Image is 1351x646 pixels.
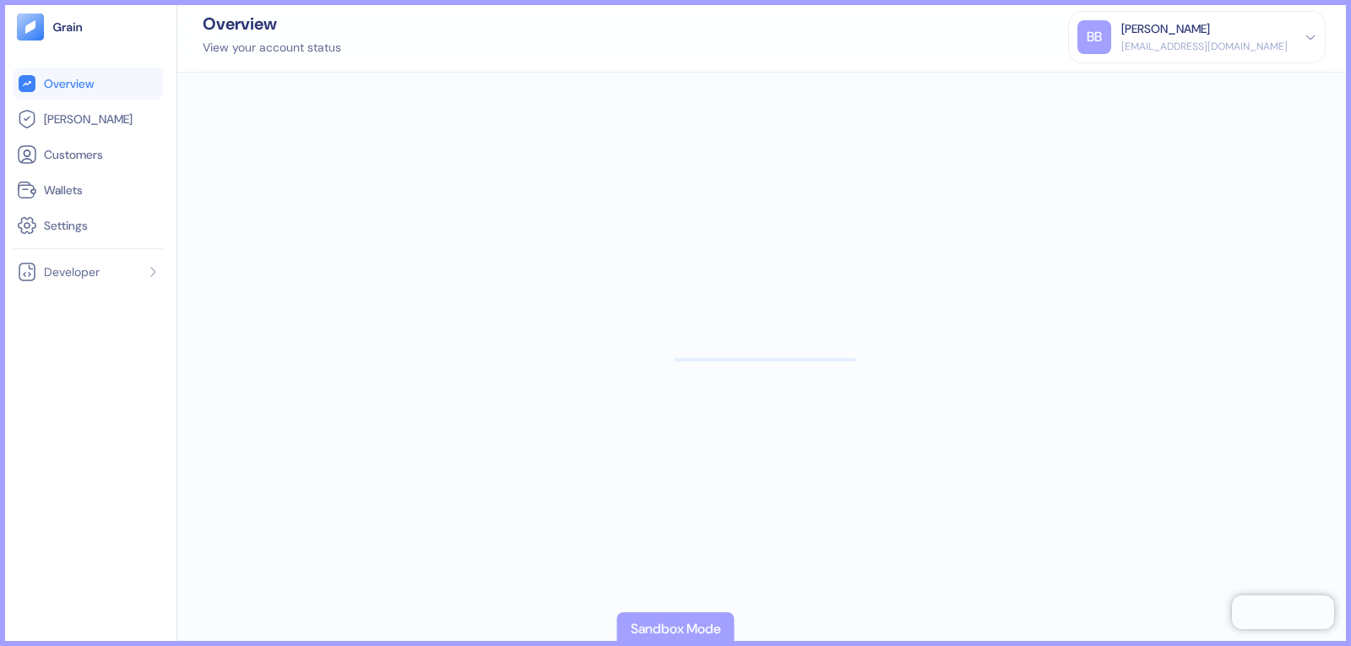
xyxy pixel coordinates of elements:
div: [PERSON_NAME] [1121,20,1210,38]
span: [PERSON_NAME] [44,111,133,128]
a: Overview [17,73,160,94]
span: Overview [44,75,94,92]
img: logo [52,21,84,33]
a: Settings [17,215,160,236]
a: Wallets [17,180,160,200]
iframe: Chatra live chat [1232,595,1334,629]
span: Customers [44,146,103,163]
span: Wallets [44,182,83,198]
span: Developer [44,263,100,280]
div: View your account status [203,39,341,57]
div: Sandbox Mode [631,619,721,639]
div: [EMAIL_ADDRESS][DOMAIN_NAME] [1121,39,1288,54]
img: logo-tablet-V2.svg [17,14,44,41]
div: BB [1077,20,1111,54]
div: Overview [203,15,341,32]
a: [PERSON_NAME] [17,109,160,129]
span: Settings [44,217,88,234]
a: Customers [17,144,160,165]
